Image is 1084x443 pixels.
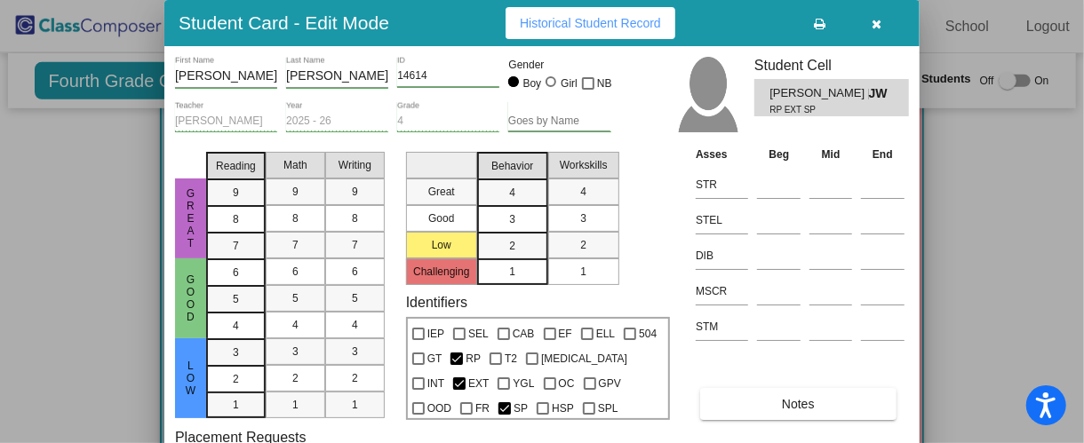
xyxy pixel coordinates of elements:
span: 1 [352,397,358,413]
span: 504 [639,323,657,344]
span: 2 [580,237,586,253]
span: 4 [580,184,586,200]
span: HSP [552,398,574,419]
div: Girl [560,75,578,91]
th: Mid [805,145,857,164]
h3: Student Card - Edit Mode [179,12,389,34]
span: Math [283,157,307,173]
button: Notes [700,388,896,420]
input: assessment [696,313,748,340]
span: 1 [509,264,515,280]
span: 5 [233,291,239,307]
span: Writing [339,157,371,173]
span: 7 [233,238,239,254]
span: 5 [292,290,299,306]
span: Historical Student Record [520,16,661,30]
div: Boy [522,75,542,91]
span: Good [183,273,199,323]
span: EF [559,323,572,344]
span: 4 [352,317,358,333]
h3: Student Cell [754,57,909,74]
span: SEL [468,323,489,344]
span: FR [475,398,490,419]
input: Enter ID [397,70,499,83]
input: assessment [696,278,748,305]
span: Reading [216,158,256,174]
span: CAB [513,323,535,344]
input: assessment [696,171,748,198]
span: 8 [352,210,358,226]
span: Behavior [491,158,533,174]
span: GPV [599,373,621,394]
span: 4 [509,185,515,201]
span: EXT [468,373,489,394]
span: 3 [509,211,515,227]
span: RP [466,348,481,369]
span: JW [869,84,894,103]
span: Workskills [560,157,608,173]
span: 6 [352,264,358,280]
span: [MEDICAL_DATA] [541,348,627,369]
input: year [286,115,388,128]
span: 7 [292,237,299,253]
span: 6 [292,264,299,280]
span: IEP [427,323,444,344]
span: 2 [509,238,515,254]
span: Notes [782,397,815,411]
span: 5 [352,290,358,306]
span: 9 [233,185,239,201]
span: 8 [292,210,299,226]
span: 3 [352,344,358,360]
mat-label: Gender [508,57,610,73]
span: Low [183,360,199,397]
span: 4 [292,317,299,333]
span: [PERSON_NAME] [PERSON_NAME] [769,84,868,103]
input: assessment [696,207,748,233]
span: INT [427,373,444,394]
span: 8 [233,211,239,227]
input: grade [397,115,499,128]
input: assessment [696,242,748,269]
span: RP EXT SP [769,103,856,116]
button: Historical Student Record [506,7,675,39]
span: ELL [596,323,615,344]
label: Identifiers [406,294,467,311]
span: OC [559,373,575,394]
span: YGL [513,373,534,394]
span: SP [514,398,528,419]
span: NB [597,73,612,94]
span: 3 [233,344,239,360]
input: teacher [175,115,277,128]
span: 4 [233,318,239,334]
span: T2 [505,348,517,369]
span: 9 [292,184,299,200]
span: 2 [233,371,239,387]
span: 3 [292,344,299,360]
span: 2 [292,370,299,386]
span: SPL [598,398,618,419]
span: Great [183,187,199,249]
span: 6 [233,265,239,281]
span: 7 [352,237,358,253]
span: OOD [427,398,451,419]
th: Asses [691,145,753,164]
span: GT [427,348,442,369]
th: End [857,145,909,164]
span: 1 [292,397,299,413]
input: goes by name [508,115,610,128]
span: 1 [233,397,239,413]
th: Beg [753,145,805,164]
span: 3 [580,210,586,226]
span: 1 [580,264,586,280]
span: 2 [352,370,358,386]
span: 9 [352,184,358,200]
